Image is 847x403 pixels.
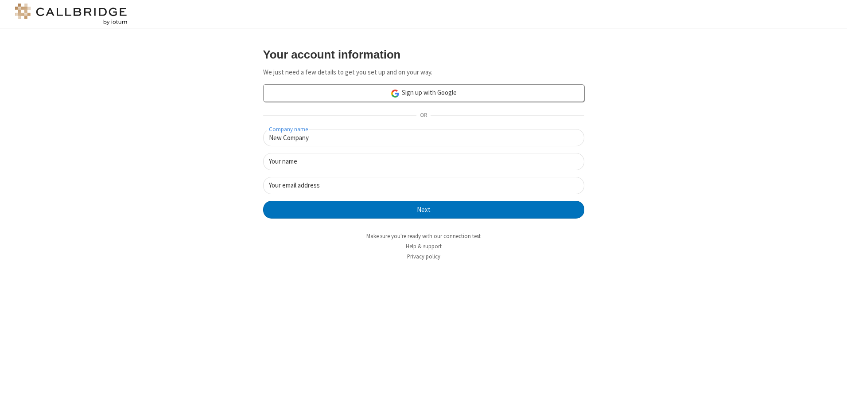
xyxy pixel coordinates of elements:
h3: Your account information [263,48,584,61]
p: We just need a few details to get you set up and on your way. [263,67,584,78]
a: Help & support [406,243,442,250]
img: google-icon.png [390,89,400,98]
button: Next [263,201,584,219]
input: Your name [263,153,584,170]
input: Company name [263,129,584,146]
a: Privacy policy [407,253,440,260]
img: logo@2x.png [13,4,128,25]
span: OR [416,110,431,122]
a: Make sure you're ready with our connection test [366,232,481,240]
input: Your email address [263,177,584,194]
a: Sign up with Google [263,84,584,102]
